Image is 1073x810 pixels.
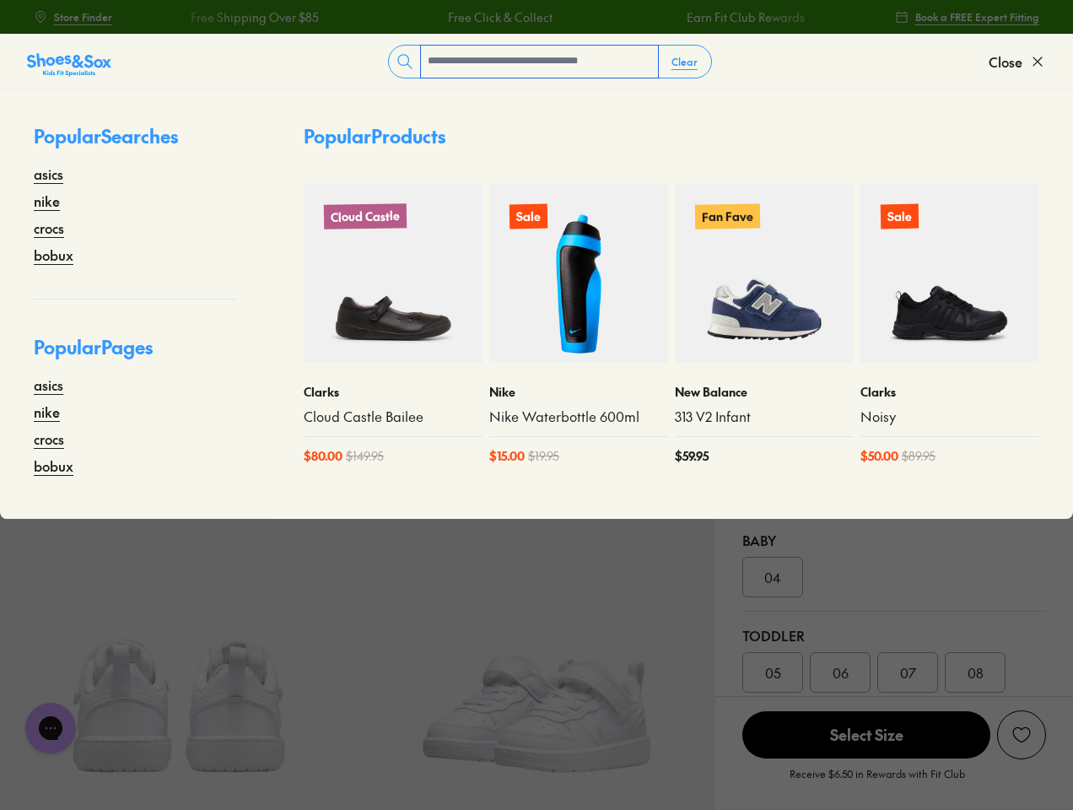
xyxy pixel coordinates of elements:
[34,245,73,265] a: bobux
[447,8,552,26] a: Free Click & Collect
[675,408,854,426] a: 313 V2 Infant
[34,375,63,395] a: asics
[346,447,384,465] span: $ 149.95
[675,447,709,465] span: $ 59.95
[742,711,990,759] span: Select Size
[860,184,1039,363] a: Sale
[902,447,936,465] span: $ 89.95
[742,710,990,759] button: Select Size
[510,204,547,229] p: Sale
[742,625,1046,645] div: Toddler
[27,48,111,75] a: Shoes &amp; Sox
[34,333,236,375] p: Popular Pages
[489,408,668,426] a: Nike Waterbottle 600ml
[489,447,525,465] span: $ 15.00
[304,184,483,363] a: Cloud Castle
[304,408,483,426] a: Cloud Castle Bailee
[915,9,1039,24] span: Book a FREE Expert Fitting
[765,662,781,683] span: 05
[675,184,854,363] a: Fan Fave
[34,429,64,449] a: crocs
[685,8,803,26] a: Earn Fit Club Rewards
[304,447,342,465] span: $ 80.00
[790,766,965,796] p: Receive $6.50 in Rewards with Fit Club
[860,408,1039,426] a: Noisy
[34,122,236,164] p: Popular Searches
[695,203,760,229] p: Fan Fave
[528,447,559,465] span: $ 19.95
[34,191,60,211] a: nike
[34,2,112,32] a: Store Finder
[34,402,60,422] a: nike
[304,122,445,150] p: Popular Products
[324,203,407,229] p: Cloud Castle
[860,383,1039,401] p: Clarks
[968,662,984,683] span: 08
[489,184,668,363] a: Sale
[997,710,1046,759] button: Add to Wishlist
[27,51,111,78] img: SNS_Logo_Responsive.svg
[989,51,1022,72] span: Close
[17,697,84,759] iframe: Gorgias live chat messenger
[34,456,73,476] a: bobux
[860,447,898,465] span: $ 50.00
[764,567,781,587] span: 04
[989,43,1046,80] button: Close
[190,8,318,26] a: Free Shipping Over $85
[54,9,112,24] span: Store Finder
[742,530,1046,550] div: Baby
[489,383,668,401] p: Nike
[34,164,63,184] a: asics
[895,2,1039,32] a: Book a FREE Expert Fitting
[304,383,483,401] p: Clarks
[881,204,919,229] p: Sale
[34,218,64,238] a: crocs
[675,383,854,401] p: New Balance
[900,662,916,683] span: 07
[833,662,849,683] span: 06
[658,46,711,77] button: Clear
